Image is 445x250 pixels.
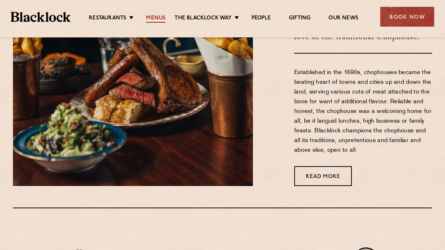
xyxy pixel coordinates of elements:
img: BL_Textured_Logo-footer-cropped.svg [11,12,71,22]
a: Our News [328,15,358,23]
a: Menus [146,15,165,23]
p: Established in the 1690s, chophouses became the beating heart of towns and cities up and down the... [294,68,432,155]
a: People [251,15,271,23]
a: Gifting [289,15,310,23]
a: Restaurants [89,15,126,23]
a: Read More [294,166,352,186]
div: Book Now [380,7,434,27]
a: The Blacklock Way [174,15,231,23]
